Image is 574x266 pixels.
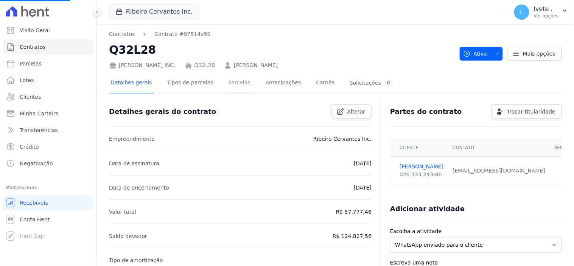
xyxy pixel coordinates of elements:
[109,41,454,58] h2: Q32L28
[347,108,366,115] span: Alterar
[109,207,136,216] p: Valor total
[20,216,50,223] span: Conta Hent
[109,256,163,265] p: Tipo de amortização
[354,183,372,192] p: [DATE]
[109,30,211,38] nav: Breadcrumb
[3,156,93,171] a: Negativação
[234,61,278,69] a: [PERSON_NAME]
[336,207,372,216] p: R$ 57.777,46
[400,163,443,171] a: [PERSON_NAME]
[520,9,524,15] span: I.
[534,13,559,19] p: Ver opções
[3,39,93,54] a: Contratos
[3,73,93,88] a: Lotes
[20,60,42,67] span: Parcelas
[20,199,48,207] span: Recebíveis
[20,43,45,51] span: Contratos
[463,47,487,61] span: Ativo
[109,5,199,19] button: Ribeiro Cervantes Inc.
[3,106,93,121] a: Minha Carteira
[3,212,93,227] a: Conta Hent
[3,56,93,71] a: Parcelas
[109,73,154,93] a: Detalhes gerais
[194,61,215,69] a: Q32L28
[109,183,169,192] p: Data de encerramento
[20,76,34,84] span: Lotes
[3,23,93,38] a: Visão Geral
[109,30,454,38] nav: Breadcrumb
[20,143,39,151] span: Crédito
[534,5,559,13] p: Ivete .
[20,126,58,134] span: Transferências
[109,61,176,69] div: [PERSON_NAME] INC.
[390,139,448,157] th: Cliente
[264,73,303,93] a: Antecipações
[313,134,372,143] p: Ribeiro Cervantes Inc.
[460,47,503,61] button: Ativo
[166,73,215,93] a: Tipos de parcelas
[109,232,147,241] p: Saldo devedor
[390,204,465,213] h3: Adicionar atividade
[109,107,216,116] h3: Detalhes gerais do contrato
[20,26,50,34] span: Visão Geral
[492,104,562,119] a: Trocar titularidade
[390,227,562,235] label: Escolha a atividade
[508,2,574,23] button: I. Ivete . Ver opções
[3,139,93,154] a: Crédito
[453,167,546,175] div: [EMAIL_ADDRESS][DOMAIN_NAME]
[6,183,90,192] div: Plataformas
[350,79,393,87] div: Solicitações
[384,79,393,87] div: 0
[20,110,59,117] span: Minha Carteira
[333,232,372,241] p: R$ 124.827,56
[109,134,155,143] p: Empreendimento
[390,107,462,116] h3: Partes do contrato
[507,47,562,61] a: Mais opções
[3,89,93,104] a: Clientes
[3,195,93,210] a: Recebíveis
[154,30,210,38] a: Contrato #97514a59
[354,159,372,168] p: [DATE]
[3,123,93,138] a: Transferências
[109,30,135,38] a: Contratos
[507,108,555,115] span: Trocar titularidade
[332,104,372,119] a: Alterar
[400,171,443,179] div: 026.333.243-80
[109,159,159,168] p: Data de assinatura
[348,73,395,93] a: Solicitações0
[20,160,53,167] span: Negativação
[448,139,550,157] th: Contato
[523,50,555,58] span: Mais opções
[314,73,336,93] a: Carnês
[227,73,252,93] a: Parcelas
[20,93,41,101] span: Clientes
